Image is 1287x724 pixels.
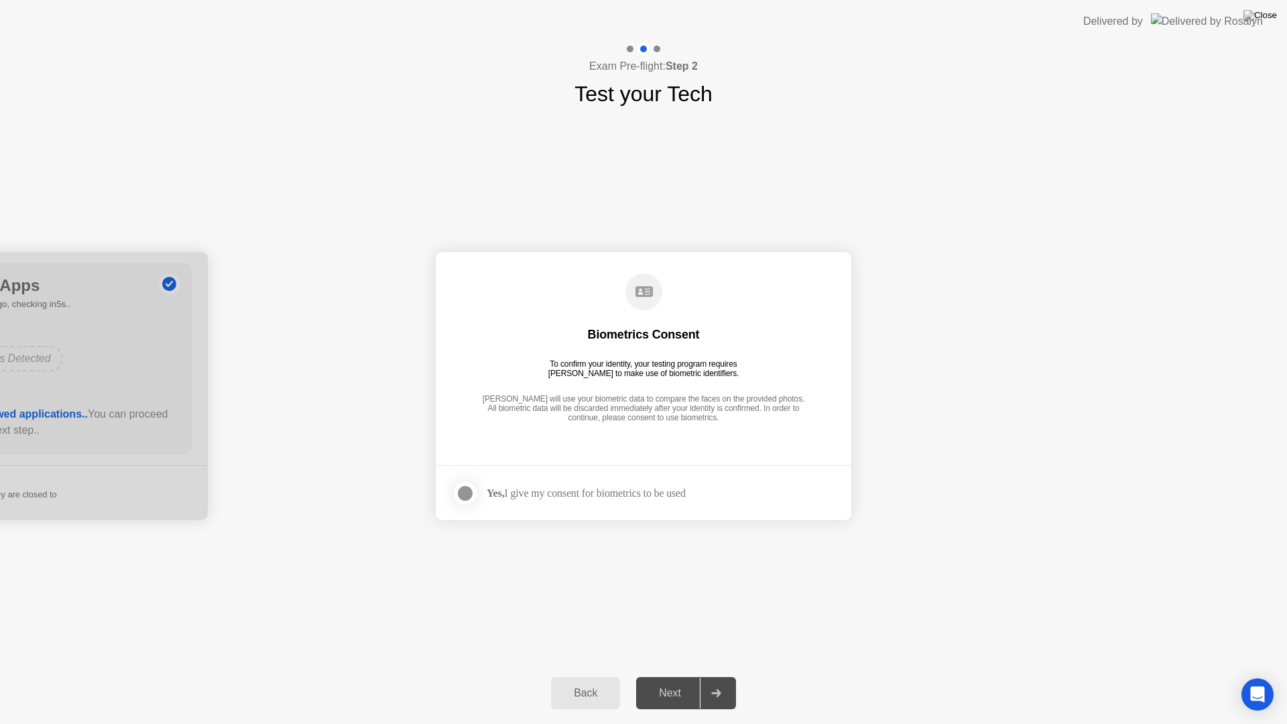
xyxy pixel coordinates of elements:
strong: Yes, [487,487,504,499]
button: Back [551,677,620,709]
b: Step 2 [666,60,698,72]
div: [PERSON_NAME] will use your biometric data to compare the faces on the provided photos. All biome... [479,394,808,424]
h1: Test your Tech [574,78,713,110]
h4: Exam Pre-flight: [589,58,698,74]
div: I give my consent for biometrics to be used [487,487,686,499]
div: Back [555,687,616,699]
div: Open Intercom Messenger [1241,678,1274,711]
img: Delivered by Rosalyn [1151,13,1263,29]
div: To confirm your identity, your testing program requires [PERSON_NAME] to make use of biometric id... [543,359,745,378]
div: Next [640,687,700,699]
img: Close [1243,10,1277,21]
div: Biometrics Consent [588,326,700,343]
button: Next [636,677,736,709]
div: Delivered by [1083,13,1143,29]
